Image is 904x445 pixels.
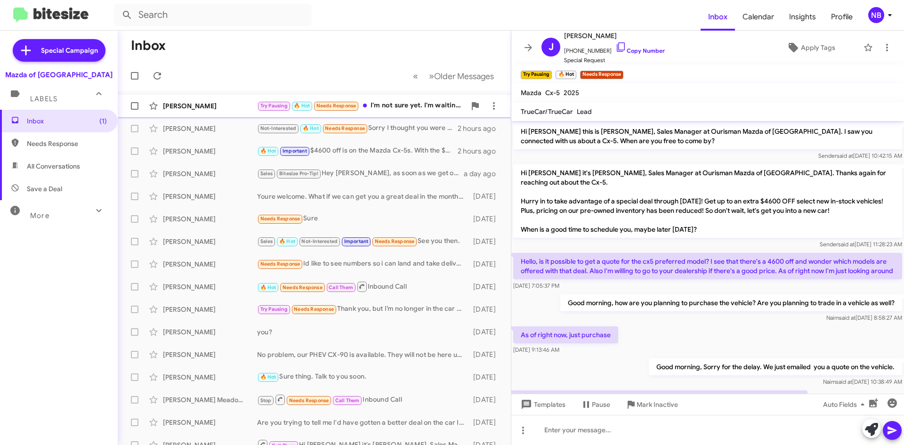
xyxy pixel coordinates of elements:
div: you? [257,327,468,337]
a: Special Campaign [13,39,105,62]
p: Good morning, Sorry for the delay. We just emailed you a quote on the vehicle. [649,358,902,375]
span: Special Campaign [41,46,98,55]
span: Save a Deal [27,184,62,194]
button: Apply Tags [762,39,859,56]
span: Sales [260,170,273,177]
div: 2 hours ago [458,124,503,133]
div: Youre welcome. What if we can get you a great deal in the month of Sept? [257,192,468,201]
span: Important [344,238,369,244]
div: [PERSON_NAME] [163,101,257,111]
button: Next [423,66,500,86]
div: Sure thing. Talk to you soon. [257,372,468,382]
span: Not-Interested [260,125,297,131]
span: Needs Response [282,284,323,291]
div: [DATE] [468,395,503,405]
span: 🔥 Hot [294,103,310,109]
button: Templates [511,396,573,413]
div: Inbound Call [257,394,468,405]
span: (1) [99,116,107,126]
p: Hi [PERSON_NAME] it's [PERSON_NAME], Sales Manager at Ourisman Mazda of [GEOGRAPHIC_DATA]. Thanks... [513,164,902,238]
div: Hey [PERSON_NAME], as soon as we get one, we will let you know. [257,168,464,179]
div: [DATE] [468,214,503,224]
div: [DATE] [468,327,503,337]
div: [DATE] [468,192,503,201]
span: All Conversations [27,162,80,171]
div: No problem, our PHEV CX-90 is available. They will not be here until Oct. [257,350,468,359]
div: [PERSON_NAME] [163,305,257,314]
span: [DATE] 9:13:46 AM [513,346,559,353]
span: Mark Inactive [637,396,678,413]
a: Insights [782,3,823,31]
span: said at [838,241,855,248]
span: Labels [30,95,57,103]
div: Thank you, but I’m no longer in the car buying market. [257,304,468,315]
div: [PERSON_NAME] Meadow [PERSON_NAME] [163,395,257,405]
button: Previous [407,66,424,86]
span: Call Them [329,284,353,291]
p: Hi [PERSON_NAME] this is [PERSON_NAME], Sales Manager at Ourisman Mazda of [GEOGRAPHIC_DATA]. I s... [513,123,902,149]
span: Sender [DATE] 11:28:23 AM [820,241,902,248]
span: » [429,70,434,82]
a: Inbox [701,3,735,31]
span: 🔥 Hot [260,148,276,154]
div: [PERSON_NAME] [163,124,257,133]
div: Sure [257,213,468,224]
div: Id like to see numbers so i can land and take delivery on the 4th [257,259,468,269]
span: Apply Tags [801,39,835,56]
div: $4600 off is on the Mazda Cx-5s. With the $4600 off, the pricing requires you to finance. The Tot... [257,146,458,156]
small: Try Pausing [521,71,552,79]
p: Hello, is it possible to get a quote for the cx5 preferred model? I see that there's a 4600 off a... [513,253,902,279]
a: Copy Number [615,47,665,54]
input: Search [114,4,312,26]
a: Profile [823,3,860,31]
div: 2 hours ago [458,146,503,156]
span: 2025 [564,89,579,97]
span: 🔥 Hot [260,284,276,291]
a: Calendar [735,3,782,31]
nav: Page navigation example [408,66,500,86]
span: 🔥 Hot [303,125,319,131]
span: Try Pausing [260,103,288,109]
div: [PERSON_NAME] [163,214,257,224]
button: Mark Inactive [618,396,686,413]
div: [DATE] [468,237,503,246]
span: Important [282,148,307,154]
span: Needs Response [27,139,107,148]
p: Good morning, how are you planning to purchase the vehicle? Are you planning to trade in a vehicl... [560,294,902,311]
span: Needs Response [260,216,300,222]
div: [PERSON_NAME] [163,418,257,427]
div: [PERSON_NAME] [163,237,257,246]
div: [PERSON_NAME] [163,169,257,178]
span: Pause [592,396,610,413]
span: Sender [DATE] 10:42:15 AM [818,152,902,159]
span: Not-Interested [301,238,338,244]
span: [PHONE_NUMBER] [564,41,665,56]
span: Templates [519,396,565,413]
button: Auto Fields [815,396,876,413]
div: [DATE] [468,350,503,359]
span: said at [836,378,852,385]
span: J [549,40,554,55]
span: [PERSON_NAME] [564,30,665,41]
span: said at [839,314,856,321]
div: I'm not sure yet. I'm waiting [DATE] to see what's my schedule is like before I can point out a d... [257,100,466,111]
div: Are you trying to tell me I'd have gotten a better deal on the car I bought [DATE] if I'd waited? [257,418,468,427]
div: [PERSON_NAME] [163,282,257,291]
span: Stop [260,397,272,404]
span: More [30,211,49,220]
div: [DATE] [468,259,503,269]
span: Inbox [27,116,107,126]
span: 🔥 Hot [260,374,276,380]
div: Sorry I thought you were from the Volvo dealership [257,123,458,134]
span: Special Request [564,56,665,65]
span: Needs Response [260,261,300,267]
span: Needs Response [375,238,415,244]
div: [PERSON_NAME] [163,259,257,269]
button: NB [860,7,894,23]
span: Cx-5 [545,89,560,97]
div: a day ago [464,169,503,178]
span: « [413,70,418,82]
span: Needs Response [325,125,365,131]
